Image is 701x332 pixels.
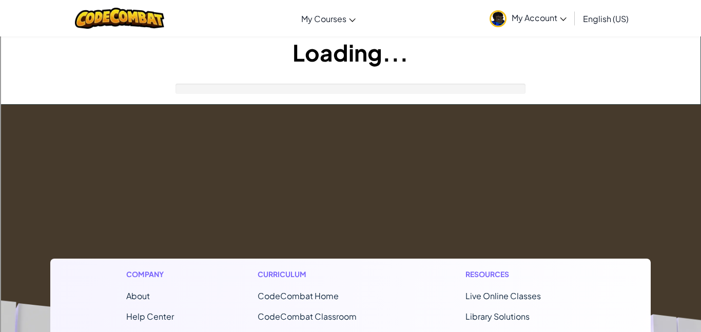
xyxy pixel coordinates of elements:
[578,5,634,32] a: English (US)
[583,13,629,24] span: English (US)
[75,8,165,29] img: CodeCombat logo
[490,10,507,27] img: avatar
[301,13,346,24] span: My Courses
[484,2,572,34] a: My Account
[296,5,361,32] a: My Courses
[512,12,567,23] span: My Account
